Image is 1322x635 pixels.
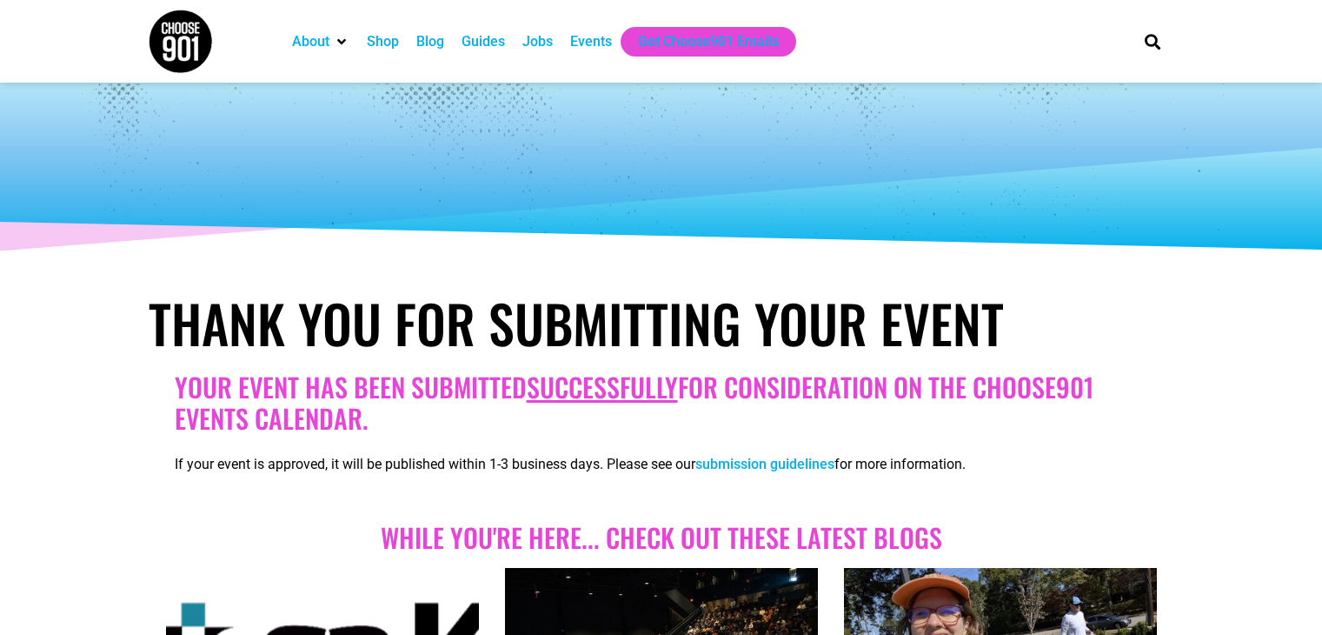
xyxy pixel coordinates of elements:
nav: Main nav [283,27,1114,57]
div: Search [1138,27,1166,56]
a: Shop [367,31,399,52]
u: successfully [527,367,678,406]
a: submission guidelines [695,456,834,472]
a: Events [570,31,612,52]
h1: Thank You for Submitting Your Event [149,291,1174,354]
a: Blog [416,31,444,52]
a: Guides [462,31,505,52]
div: About [283,27,358,57]
h2: While you're here... Check out these Latest blogs [175,522,1148,553]
a: About [292,31,329,52]
a: Jobs [522,31,553,52]
span: If your event is approved, it will be published within 1-3 business days. Please see our for more... [175,456,966,472]
h2: Your Event has been submitted for consideration on the Choose901 events calendar. [175,371,1148,434]
a: Get Choose901 Emails [638,31,779,52]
